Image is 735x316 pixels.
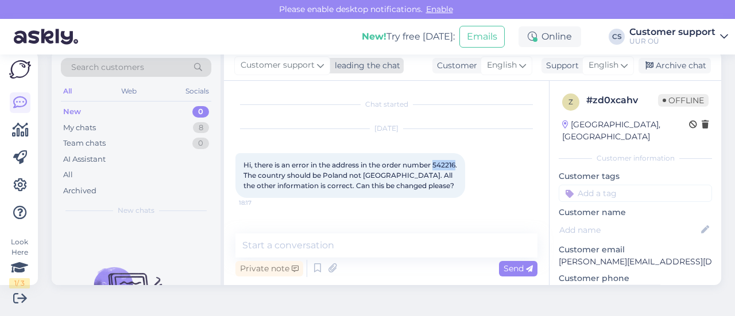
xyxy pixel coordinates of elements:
[235,123,537,134] div: [DATE]
[362,31,386,42] b: New!
[423,4,457,14] span: Enable
[589,59,618,72] span: English
[559,272,712,284] p: Customer phone
[118,205,154,216] span: New chats
[362,30,455,44] div: Try free [DATE]:
[541,60,579,72] div: Support
[629,37,715,46] div: UUR OÜ
[239,198,282,207] span: 18:17
[63,185,96,197] div: Archived
[61,84,74,99] div: All
[559,244,712,256] p: Customer email
[63,138,106,149] div: Team chats
[568,97,573,106] span: z
[559,153,712,163] div: Customer information
[192,106,209,118] div: 0
[658,94,709,107] span: Offline
[559,284,663,300] div: Request phone number
[559,170,712,182] p: Customer tags
[330,60,400,72] div: leading the chat
[519,26,581,47] div: Online
[559,185,712,202] input: Add a tag
[609,29,625,45] div: CS
[183,84,211,99] div: Socials
[9,237,30,288] div: Look Here
[629,28,715,37] div: Customer support
[241,59,315,72] span: Customer support
[63,169,73,181] div: All
[432,60,477,72] div: Customer
[562,119,689,143] div: [GEOGRAPHIC_DATA], [GEOGRAPHIC_DATA]
[559,206,712,219] p: Customer name
[504,263,533,274] span: Send
[63,106,81,118] div: New
[9,60,31,79] img: Askly Logo
[586,93,658,107] div: # zd0xcahv
[193,122,209,134] div: 8
[487,59,517,72] span: English
[243,161,459,190] span: Hi, there is an error in the address in the order number 542216. The country should be Poland not...
[119,84,139,99] div: Web
[235,99,537,110] div: Chat started
[63,154,106,165] div: AI Assistant
[235,261,303,276] div: Private note
[559,224,699,236] input: Add name
[629,28,728,46] a: Customer supportUUR OÜ
[9,278,30,288] div: 1 / 3
[71,61,144,73] span: Search customers
[639,58,711,73] div: Archive chat
[459,26,505,48] button: Emails
[192,138,209,149] div: 0
[559,256,712,268] p: [PERSON_NAME][EMAIL_ADDRESS][DOMAIN_NAME]
[63,122,96,134] div: My chats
